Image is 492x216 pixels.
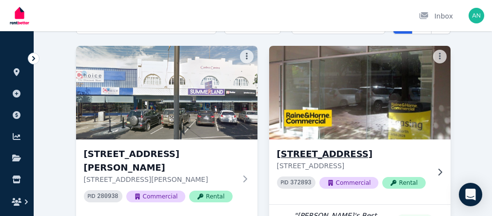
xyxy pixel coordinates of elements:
h3: [STREET_ADDRESS] [277,147,429,161]
span: Commercial [319,177,379,189]
span: Rental [382,177,425,189]
div: Open Intercom Messenger [459,183,482,206]
a: 329 Peel St, Tamworth[STREET_ADDRESS][STREET_ADDRESS]PID 372893CommercialRental [269,46,451,204]
small: PID [88,194,96,199]
div: Inbox [419,11,453,21]
button: More options [240,50,254,63]
img: ant.clay99@gmail.com [469,8,484,23]
button: More options [433,50,447,63]
p: [STREET_ADDRESS] [277,161,429,171]
img: RentBetter [8,3,31,28]
h3: [STREET_ADDRESS][PERSON_NAME] [84,147,236,175]
span: Rental [189,191,232,202]
code: 280938 [97,193,118,200]
code: 372893 [290,179,311,186]
p: [STREET_ADDRESS][PERSON_NAME] [84,175,236,184]
span: Commercial [126,191,186,202]
small: PID [281,180,289,185]
img: 63-69 Walker Street, Casino [76,46,257,139]
img: 329 Peel St, Tamworth [264,43,455,142]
